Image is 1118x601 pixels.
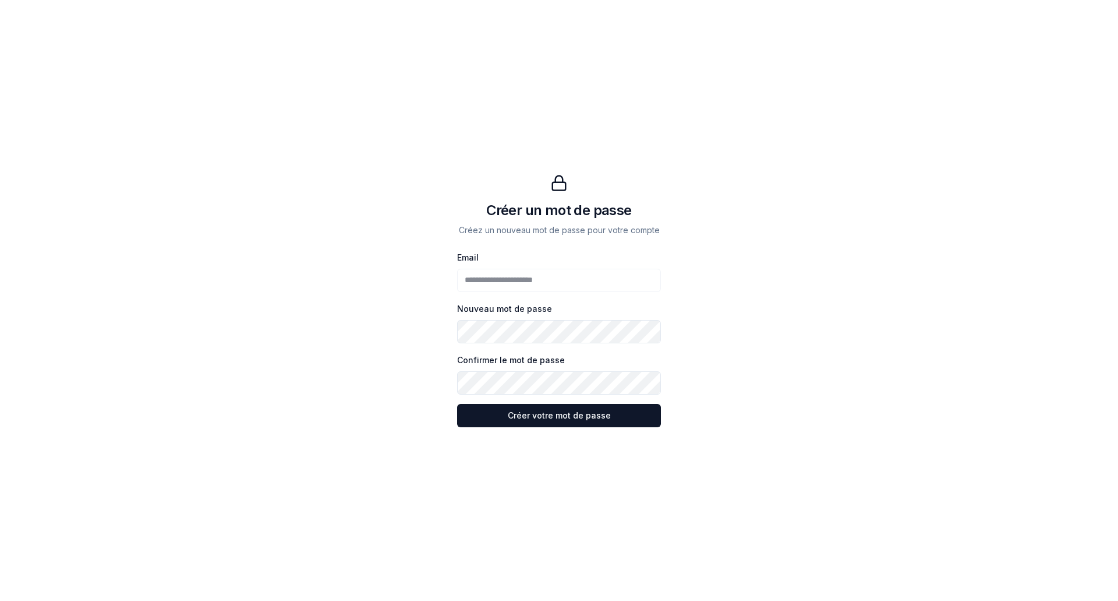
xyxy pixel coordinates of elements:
[459,224,660,236] p: Créez un nouveau mot de passe pour votre compte
[457,404,661,427] button: Créer votre mot de passe
[457,252,479,262] label: Email
[457,355,565,365] label: Confirmer le mot de passe
[486,201,631,220] h1: Créer un mot de passe
[457,304,552,314] label: Nouveau mot de passe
